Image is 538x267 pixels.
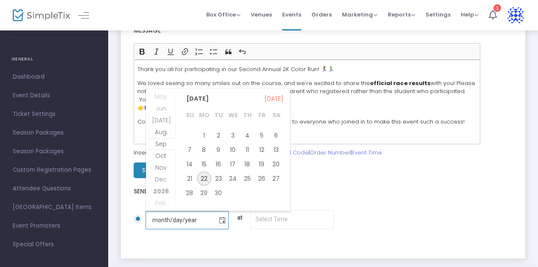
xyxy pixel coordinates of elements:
[255,157,269,171] td: Friday, September 19, 2025
[426,4,451,25] span: Settings
[144,104,167,112] a: Results
[269,143,283,157] td: Saturday, September 13, 2025
[226,128,240,143] td: Wednesday, September 3, 2025
[182,143,197,157] td: Sunday, September 7, 2025
[182,171,197,186] td: Sunday, September 21, 2025
[211,128,226,143] td: Tuesday, September 2, 2025
[155,175,167,184] span: Dec
[282,4,301,25] span: Events
[11,51,97,68] h4: GENERAL
[206,11,241,19] span: Box Office
[13,146,95,157] span: Season Packages
[226,171,240,186] td: Wednesday, September 24, 2025
[269,157,283,171] span: 20
[275,149,308,157] a: Postal Code
[197,186,211,200] span: 29
[226,157,240,171] span: 17
[233,213,247,224] p: at
[197,128,211,143] td: Monday, September 1, 2025
[155,199,166,207] span: Feb
[226,157,240,171] td: Wednesday, September 17, 2025
[13,72,95,83] span: Dashboard
[269,171,283,186] span: 27
[197,171,211,186] td: Monday, September 22, 2025
[137,118,476,126] p: Congratulations to our top finishers and a big shoutout to everyone who joined in to make this ev...
[255,128,269,143] td: Friday, September 5, 2025
[137,79,476,112] p: We loved seeing so many smiles out on the course, and we're excited to share the with you! Please...
[211,171,226,186] td: Tuesday, September 23, 2025
[155,140,167,148] span: Sep
[13,109,95,120] span: Ticket Settings
[226,143,240,157] td: Wednesday, September 10, 2025
[155,128,167,136] span: Aug
[197,128,211,143] span: 1
[197,157,211,171] td: Monday, September 15, 2025
[255,128,269,143] span: 5
[269,157,283,171] td: Saturday, September 20, 2025
[152,116,171,124] span: [DATE]
[310,149,350,157] a: Order Number
[240,171,255,186] td: Thursday, September 25, 2025
[211,186,226,200] span: 30
[137,65,476,74] p: Thank you all for participating in our Second Annual 2K Color Run! 🏃‍♀️🏃‍♂️
[211,143,226,157] td: Tuesday, September 9, 2025
[156,104,166,113] span: Jun
[197,143,211,157] span: 8
[240,143,255,157] td: Thursday, September 11, 2025
[461,11,479,19] span: Help
[134,188,513,195] label: Send Email:
[251,4,272,25] span: Venues
[146,212,216,229] input: Toggle calendarat
[13,239,95,250] span: Special Offers
[269,128,283,143] span: 6
[226,128,240,143] span: 3
[240,128,255,143] td: Thursday, September 4, 2025
[182,157,197,171] span: 14
[155,163,167,172] span: Nov
[269,171,283,186] td: Saturday, September 27, 2025
[182,186,197,200] td: Sunday, September 28, 2025
[226,171,240,186] span: 24
[13,202,95,213] span: [GEOGRAPHIC_DATA] Items
[13,127,95,138] span: Season Packages
[154,92,167,101] span: May
[182,92,213,105] span: [DATE]
[211,171,226,186] span: 23
[182,171,197,186] span: 21
[269,128,283,143] td: Saturday, September 6, 2025
[493,4,501,12] div: 1
[255,143,269,157] span: 12
[155,151,166,160] span: Oct
[388,11,415,19] span: Reports
[197,143,211,157] td: Monday, September 8, 2025
[269,143,283,157] span: 13
[240,171,255,186] span: 25
[211,143,226,157] span: 9
[211,128,226,143] span: 2
[134,60,480,144] div: Rich Text Editor, main
[240,157,255,171] td: Thursday, September 18, 2025
[211,157,226,171] span: 16
[134,43,480,60] div: Editor toolbar
[182,186,197,200] span: 28
[264,93,283,105] span: [DATE]
[197,186,211,200] td: Monday, September 29, 2025
[13,90,95,101] span: Event Details
[250,210,333,228] input: Toggle calendarat
[134,22,480,40] label: Message
[226,143,240,157] span: 10
[255,171,269,186] td: Friday, September 26, 2025
[197,157,211,171] span: 15
[182,157,197,171] td: Sunday, September 14, 2025
[134,162,229,178] m-button: Send Yourself a Test Email
[13,220,95,231] span: Event Promoters
[211,186,226,200] td: Tuesday, September 30, 2025
[13,183,95,194] span: Attendee Questions
[255,143,269,157] td: Friday, September 12, 2025
[311,4,332,25] span: Orders
[13,165,95,176] span: Custom Registration Pages
[370,79,431,87] strong: official race results
[211,157,226,171] td: Tuesday, September 16, 2025
[255,157,269,171] span: 19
